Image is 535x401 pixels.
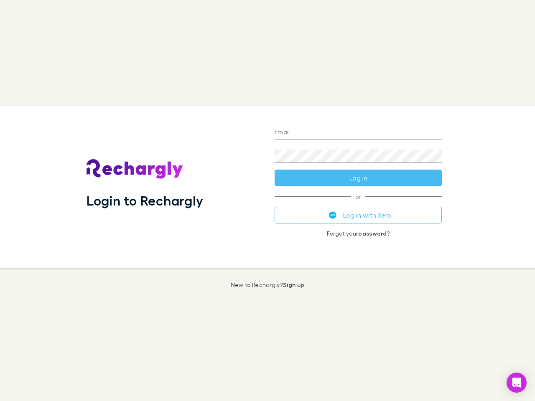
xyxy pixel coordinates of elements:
div: Open Intercom Messenger [507,373,527,393]
p: Forgot your ? [275,230,442,237]
a: password [358,230,387,237]
img: Xero's logo [329,211,336,219]
button: Log in [275,170,442,186]
a: Sign up [283,281,304,288]
h1: Login to Rechargly [87,193,203,208]
span: or [275,196,442,197]
img: Rechargly's Logo [87,159,183,179]
button: Log in with Xero [275,207,442,223]
p: New to Rechargly? [231,282,305,288]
